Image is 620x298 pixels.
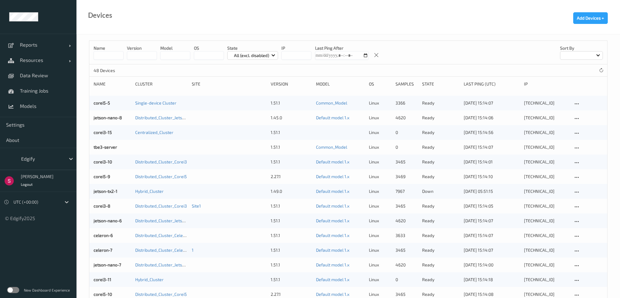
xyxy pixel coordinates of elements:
div: [TECHNICAL_ID] [524,159,569,165]
p: model [160,45,190,51]
a: Default model 1.x [316,189,349,194]
a: corei5-10 [94,292,112,297]
div: 3633 [395,232,418,239]
a: jetson-nano-7 [94,262,121,267]
div: Name [94,81,131,87]
a: Distributed_Cluster_Corei5 [135,292,187,297]
div: 1.51.1 [271,100,312,106]
div: [DATE] 15:14:56 [464,129,520,136]
a: 1 [192,247,194,253]
p: ready [422,218,459,224]
div: [TECHNICAL_ID] [524,188,569,194]
div: 1.51.1 [271,247,312,253]
div: [TECHNICAL_ID] [524,262,569,268]
div: 1.51.1 [271,218,312,224]
div: 1.51.1 [271,277,312,283]
a: Common_Model [316,144,347,150]
div: [DATE] 15:14:07 [464,144,520,150]
div: Devices [88,12,112,18]
p: linux [369,203,391,209]
p: linux [369,174,391,180]
div: 7967 [395,188,418,194]
p: ready [422,291,459,297]
a: corei5-9 [94,174,110,179]
a: Distributed_Cluster_JetsonNano [135,218,197,223]
p: Name [94,45,124,51]
div: [DATE] 15:14:07 [464,247,520,253]
div: 3366 [395,100,418,106]
div: [DATE] 15:14:05 [464,203,520,209]
a: Common_Model [316,100,347,105]
a: jetson-tx2-1 [94,189,117,194]
div: Samples [395,81,418,87]
div: [TECHNICAL_ID] [524,218,569,224]
a: Centralized_Cluster [135,130,173,135]
a: Default model 1.x [316,159,349,164]
div: Cluster [135,81,187,87]
div: [DATE] 15:14:07 [464,232,520,239]
div: 3469 [395,174,418,180]
div: 2.27.1 [271,174,312,180]
div: [TECHNICAL_ID] [524,277,569,283]
p: ready [422,232,459,239]
a: Default model 1.x [316,277,349,282]
div: [TECHNICAL_ID] [524,203,569,209]
div: [DATE] 15:14:07 [464,100,520,106]
a: Default model 1.x [316,233,349,238]
p: linux [369,277,391,283]
div: ip [524,81,569,87]
div: [TECHNICAL_ID] [524,247,569,253]
div: [DATE] 15:14:18 [464,277,520,283]
div: [TECHNICAL_ID] [524,100,569,106]
p: ready [422,277,459,283]
div: [DATE] 15:14:06 [464,115,520,121]
p: linux [369,100,391,106]
div: [DATE] 15:14:10 [464,174,520,180]
p: linux [369,129,391,136]
a: corei3-11 [94,277,111,282]
p: linux [369,144,391,150]
div: OS [369,81,391,87]
p: 48 Devices [94,67,139,74]
div: 4620 [395,115,418,121]
div: [TECHNICAL_ID] [524,129,569,136]
div: 4620 [395,262,418,268]
a: Distributed_Cluster_Corei3 [135,159,187,164]
a: Hybrid_Cluster [135,189,164,194]
p: ready [422,203,459,209]
div: 1.49.0 [271,188,312,194]
p: ready [422,159,459,165]
p: ready [422,144,459,150]
div: [TECHNICAL_ID] [524,144,569,150]
div: 0 [395,144,418,150]
p: ready [422,247,459,253]
a: Default model 1.x [316,262,349,267]
div: Last Ping (UTC) [464,81,520,87]
a: corei5-5 [94,100,110,105]
a: celeron-6 [94,233,113,238]
a: Distributed_Cluster_Celeron [135,247,190,253]
p: linux [369,232,391,239]
div: [DATE] 15:14:00 [464,262,520,268]
p: linux [369,159,391,165]
div: [TECHNICAL_ID] [524,174,569,180]
div: 1.51.1 [271,159,312,165]
p: All (excl. disabled) [232,52,271,59]
div: 1.51.1 [271,144,312,150]
p: Last Ping After [315,45,369,51]
p: down [422,188,459,194]
p: ready [422,174,459,180]
div: 3465 [395,203,418,209]
a: corei3-15 [94,130,112,135]
div: Site [192,81,266,87]
div: 1.51.1 [271,129,312,136]
div: [TECHNICAL_ID] [524,115,569,121]
div: 0 [395,129,418,136]
p: version [127,45,157,51]
div: [DATE] 15:14:08 [464,291,520,297]
a: Distributed_Cluster_Celeron [135,233,190,238]
div: 3465 [395,159,418,165]
div: 4620 [395,218,418,224]
a: Hybrid_Cluster [135,277,164,282]
div: 3465 [395,291,418,297]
